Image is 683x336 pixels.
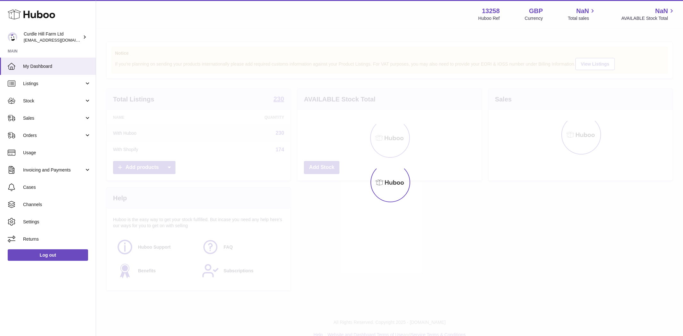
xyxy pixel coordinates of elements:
span: [EMAIL_ADDRESS][DOMAIN_NAME] [24,37,94,43]
img: internalAdmin-13258@internal.huboo.com [8,32,17,42]
span: Listings [23,81,84,87]
span: NaN [655,7,668,15]
strong: GBP [529,7,543,15]
span: NaN [576,7,589,15]
span: Orders [23,132,84,139]
span: Usage [23,150,91,156]
a: Log out [8,249,88,261]
span: Invoicing and Payments [23,167,84,173]
span: Cases [23,184,91,190]
strong: 13258 [482,7,500,15]
div: Currency [525,15,543,21]
span: My Dashboard [23,63,91,69]
span: Sales [23,115,84,121]
div: Curdle Hill Farm Ltd [24,31,81,43]
a: NaN AVAILABLE Stock Total [621,7,675,21]
span: Total sales [568,15,596,21]
span: Returns [23,236,91,242]
span: Stock [23,98,84,104]
span: Settings [23,219,91,225]
a: NaN Total sales [568,7,596,21]
div: Huboo Ref [478,15,500,21]
span: Channels [23,202,91,208]
span: AVAILABLE Stock Total [621,15,675,21]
